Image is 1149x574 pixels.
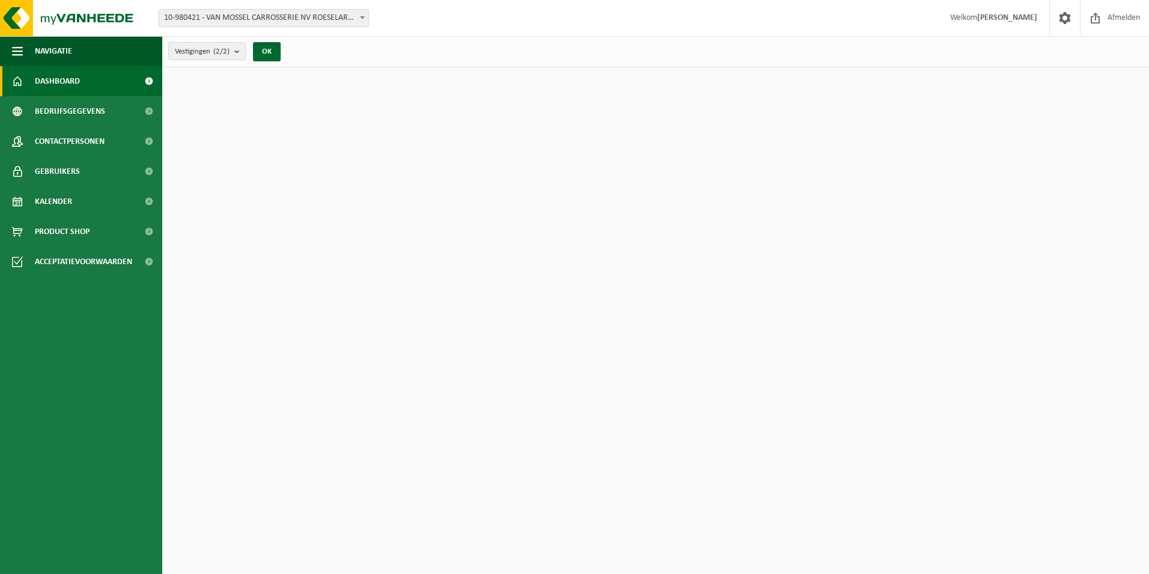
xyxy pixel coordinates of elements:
[35,156,80,187] span: Gebruikers
[977,13,1037,22] strong: [PERSON_NAME]
[253,42,281,61] button: OK
[35,247,132,277] span: Acceptatievoorwaarden
[159,9,369,27] span: 10-980421 - VAN MOSSEL CARROSSERIE NV ROESELARE - ROESELARE
[159,10,368,26] span: 10-980421 - VAN MOSSEL CARROSSERIE NV ROESELARE - ROESELARE
[35,96,105,126] span: Bedrijfsgegevens
[35,187,72,217] span: Kalender
[35,36,72,66] span: Navigatie
[175,43,230,61] span: Vestigingen
[213,48,230,55] count: (2/2)
[35,217,90,247] span: Product Shop
[35,66,80,96] span: Dashboard
[35,126,105,156] span: Contactpersonen
[168,42,246,60] button: Vestigingen(2/2)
